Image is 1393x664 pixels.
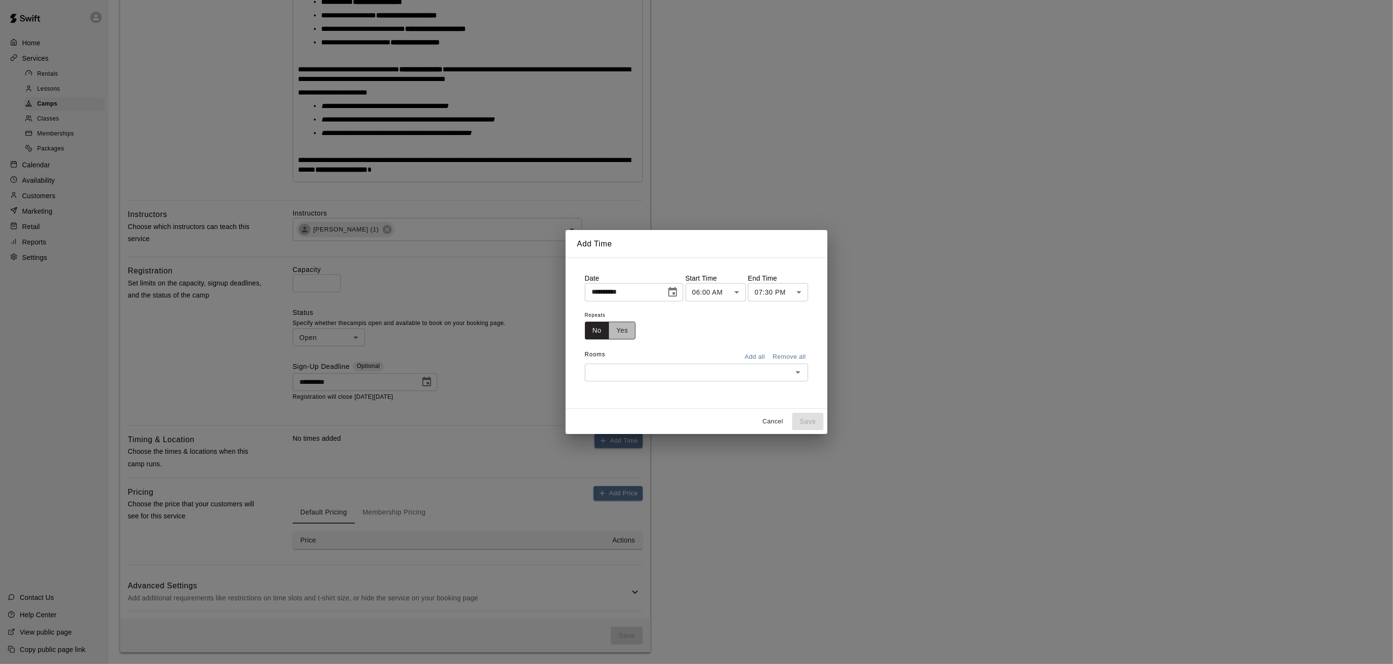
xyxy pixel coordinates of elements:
span: Repeats [585,309,644,322]
button: Add all [740,350,771,365]
p: End Time [748,273,808,283]
h2: Add Time [566,230,828,258]
button: No [585,322,609,339]
button: Cancel [757,414,788,429]
p: Date [585,273,683,283]
span: Rooms [585,351,606,358]
div: 07:30 PM [748,283,808,301]
button: Yes [609,322,636,339]
button: Choose date, selected date is Oct 1, 2025 [663,283,682,302]
div: 06:00 AM [686,283,746,301]
p: Start Time [686,273,746,283]
button: Open [791,366,805,379]
div: outlined button group [585,322,636,339]
button: Remove all [771,350,809,365]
